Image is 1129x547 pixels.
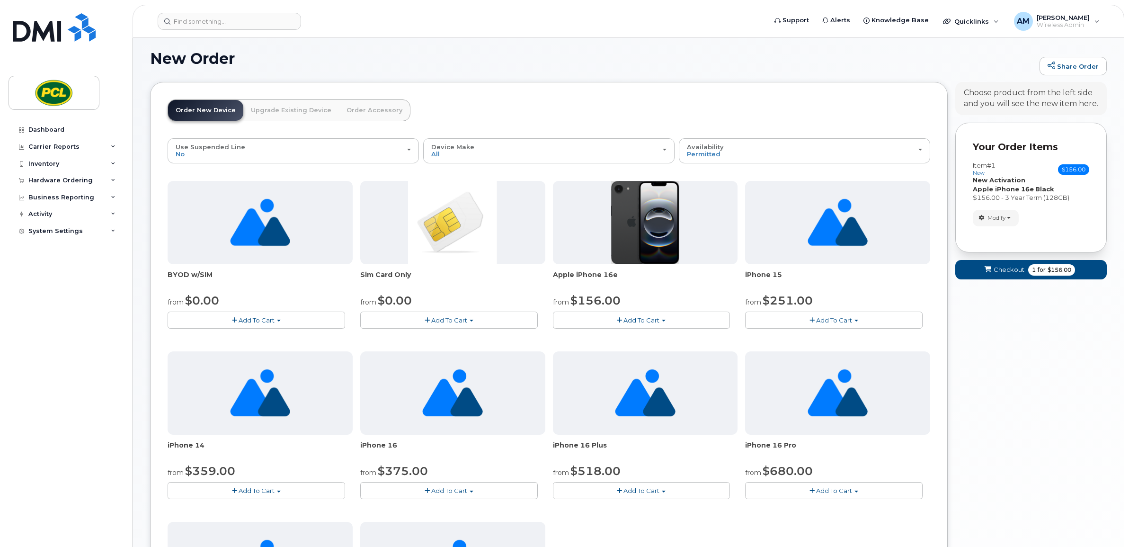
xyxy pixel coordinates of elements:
[360,312,538,328] button: Add To Cart
[763,464,813,478] span: $680.00
[987,214,1006,222] span: Modify
[973,162,996,176] h3: Item
[185,294,219,307] span: $0.00
[168,298,184,306] small: from
[168,468,184,477] small: from
[431,150,440,158] span: All
[973,140,1089,154] p: Your Order Items
[745,312,923,328] button: Add To Cart
[745,440,930,459] div: iPhone 16 Pro
[687,150,720,158] span: Permitted
[553,468,569,477] small: from
[570,294,621,307] span: $156.00
[1058,164,1089,175] span: $156.00
[431,316,467,324] span: Add To Cart
[611,181,679,264] img: iphone16e.png
[239,316,275,324] span: Add To Cart
[623,316,659,324] span: Add To Cart
[816,316,852,324] span: Add To Cart
[553,298,569,306] small: from
[973,176,1025,184] strong: New Activation
[973,193,1089,202] div: $156.00 - 3 Year Term (128GB)
[378,464,428,478] span: $375.00
[230,351,290,435] img: no_image_found-2caef05468ed5679b831cfe6fc140e25e0c280774317ffc20a367ab7fd17291e.png
[623,487,659,494] span: Add To Cart
[615,351,675,435] img: no_image_found-2caef05468ed5679b831cfe6fc140e25e0c280774317ffc20a367ab7fd17291e.png
[408,181,497,264] img: ______________2020-08-11___23.11.32.png
[1048,266,1071,274] span: $156.00
[808,351,868,435] img: no_image_found-2caef05468ed5679b831cfe6fc140e25e0c280774317ffc20a367ab7fd17291e.png
[553,440,738,459] div: iPhone 16 Plus
[360,298,376,306] small: from
[431,143,474,151] span: Device Make
[168,138,419,163] button: Use Suspended Line No
[687,143,724,151] span: Availability
[973,170,985,176] small: new
[168,312,345,328] button: Add To Cart
[150,50,1035,67] h1: New Order
[1036,266,1048,274] span: for
[994,265,1024,274] span: Checkout
[168,440,353,459] div: iPhone 14
[763,294,813,307] span: $251.00
[553,312,730,328] button: Add To Cart
[973,185,1034,193] strong: Apple iPhone 16e
[339,100,410,121] a: Order Accessory
[168,270,353,289] div: BYOD w/SIM
[745,468,761,477] small: from
[679,138,930,163] button: Availability Permitted
[1040,57,1107,76] a: Share Order
[185,464,235,478] span: $359.00
[360,270,545,289] div: Sim Card Only
[423,138,675,163] button: Device Make All
[422,351,482,435] img: no_image_found-2caef05468ed5679b831cfe6fc140e25e0c280774317ffc20a367ab7fd17291e.png
[360,440,545,459] div: iPhone 16
[808,181,868,264] img: no_image_found-2caef05468ed5679b831cfe6fc140e25e0c280774317ffc20a367ab7fd17291e.png
[1032,266,1036,274] span: 1
[168,482,345,499] button: Add To Cart
[570,464,621,478] span: $518.00
[987,161,996,169] span: #1
[745,482,923,499] button: Add To Cart
[431,487,467,494] span: Add To Cart
[360,482,538,499] button: Add To Cart
[168,100,243,121] a: Order New Device
[816,487,852,494] span: Add To Cart
[553,270,738,289] div: Apple iPhone 16e
[955,260,1107,279] button: Checkout 1 for $156.00
[378,294,412,307] span: $0.00
[745,270,930,289] div: iPhone 15
[973,210,1019,226] button: Modify
[964,88,1098,109] div: Choose product from the left side and you will see the new item here.
[176,143,245,151] span: Use Suspended Line
[230,181,290,264] img: no_image_found-2caef05468ed5679b831cfe6fc140e25e0c280774317ffc20a367ab7fd17291e.png
[243,100,339,121] a: Upgrade Existing Device
[745,298,761,306] small: from
[360,468,376,477] small: from
[176,150,185,158] span: No
[1035,185,1054,193] strong: Black
[239,487,275,494] span: Add To Cart
[553,482,730,499] button: Add To Cart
